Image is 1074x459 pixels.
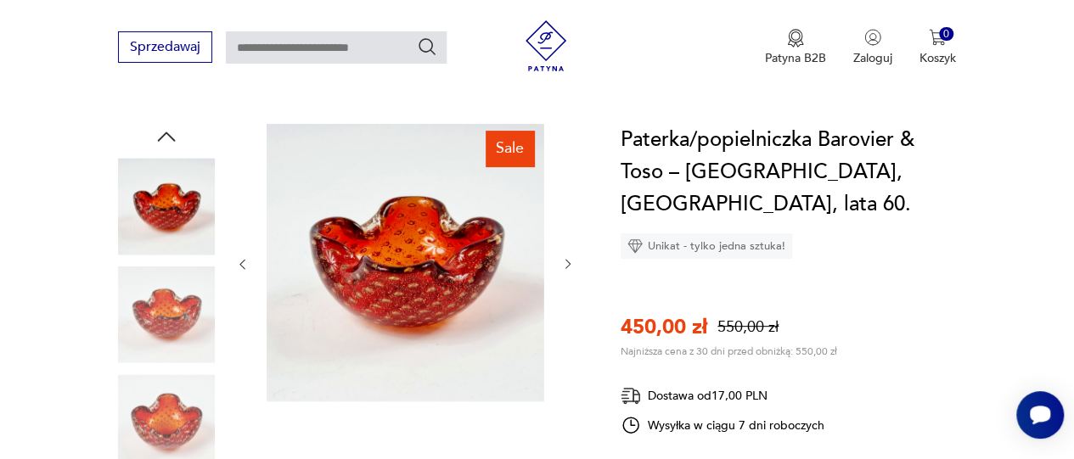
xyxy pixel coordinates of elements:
div: Wysyłka w ciągu 7 dni roboczych [621,415,824,435]
p: Zaloguj [853,50,892,66]
button: Patyna B2B [765,29,826,66]
p: 550,00 zł [717,316,779,338]
img: Ikona koszyka [929,29,946,46]
img: Ikona diamentu [627,238,643,254]
a: Sprzedawaj [118,42,212,54]
div: Unikat - tylko jedna sztuka! [621,233,792,259]
p: Najniższa cena z 30 dni przed obniżką: 550,00 zł [621,344,837,358]
p: Patyna B2B [765,50,826,66]
img: Ikona dostawy [621,385,641,406]
h1: Paterka/popielniczka Barovier & Toso – [GEOGRAPHIC_DATA], [GEOGRAPHIC_DATA], lata 60. [621,124,956,221]
img: Zdjęcie produktu Paterka/popielniczka Barovier & Toso – Murano, Włochy, lata 60. [267,124,544,401]
button: 0Koszyk [919,29,956,66]
button: Sprzedawaj [118,31,212,63]
div: Dostawa od 17,00 PLN [621,385,824,406]
img: Zdjęcie produktu Paterka/popielniczka Barovier & Toso – Murano, Włochy, lata 60. [118,158,215,255]
img: Ikonka użytkownika [864,29,881,46]
p: 450,00 zł [621,313,707,341]
img: Patyna - sklep z meblami i dekoracjami vintage [520,20,571,71]
iframe: Smartsupp widget button [1016,391,1064,439]
div: Sale [486,131,534,166]
img: Ikona medalu [787,29,804,48]
p: Koszyk [919,50,956,66]
a: Ikona medaluPatyna B2B [765,29,826,66]
img: Zdjęcie produktu Paterka/popielniczka Barovier & Toso – Murano, Włochy, lata 60. [118,266,215,363]
button: Szukaj [417,36,437,57]
button: Zaloguj [853,29,892,66]
div: 0 [939,27,953,42]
